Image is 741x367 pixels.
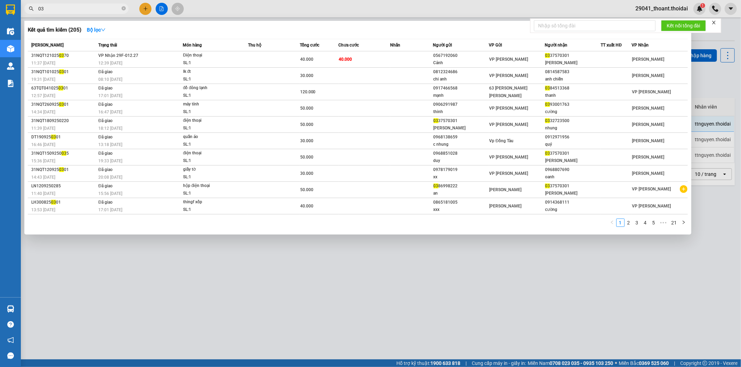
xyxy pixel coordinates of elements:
span: TT xuất HĐ [601,43,622,48]
div: 32723500 [545,117,600,125]
span: Trạng thái [98,43,117,48]
span: 16:47 [DATE] [98,110,122,114]
span: 03 [59,102,64,107]
span: [PERSON_NAME] [489,204,522,208]
li: 2 [625,219,633,227]
span: Đã giao [98,118,113,123]
span: VP Nhận 29F-012.27 [98,53,138,58]
div: 93001763 [545,101,600,108]
div: 37570301 [545,150,600,157]
div: 0968851028 [434,150,489,157]
span: search [29,6,34,11]
span: 03 [61,151,66,156]
span: Món hàng [183,43,202,48]
div: 31NQT260925 01 [31,101,96,108]
a: 5 [650,219,658,227]
span: 03 [51,200,56,205]
li: 4 [641,219,650,227]
span: VP [PERSON_NAME] [489,57,528,62]
span: VP [PERSON_NAME] [489,171,528,176]
span: 03 [59,167,64,172]
div: 0912971956 [545,134,600,141]
span: Vp Đồng Tàu [489,138,514,143]
span: Kết nối tổng đài [667,22,700,29]
div: điện thoại [183,150,235,157]
div: máy tính [183,101,235,108]
div: LH300825 01 [31,199,96,206]
div: SL: 1 [183,190,235,197]
span: 11:37 [DATE] [31,61,55,66]
span: Đã giao [98,102,113,107]
span: 11:39 [DATE] [31,126,55,131]
div: c nhung [434,141,489,148]
span: close-circle [122,6,126,12]
div: xx [434,173,489,181]
span: right [682,220,686,224]
span: 120.000 [300,89,316,94]
span: Người nhận [545,43,567,48]
span: 03 [434,183,438,188]
li: Next Page [680,219,688,227]
div: 0978179019 [434,166,489,173]
div: 0865181005 [434,199,489,206]
span: Đã giao [98,69,113,74]
span: 03 [58,86,63,91]
div: 0567192060 [434,52,489,59]
div: an [434,190,489,197]
span: 40.000 [300,57,313,62]
span: Tổng cước [300,43,320,48]
span: Chưa cước [338,43,359,48]
div: 0812324686 [434,68,489,76]
div: cường [545,108,600,116]
span: 17:01 [DATE] [98,93,122,98]
span: Đã giao [98,183,113,188]
strong: Bộ lọc [87,27,106,33]
div: thingf xốp [183,198,235,206]
span: 20:08 [DATE] [98,175,122,180]
div: nhung [545,125,600,132]
div: [PERSON_NAME] [545,59,600,67]
div: đồ đông lạnh [183,84,235,92]
span: Thu hộ [248,43,261,48]
span: close-circle [122,6,126,10]
span: 03 [545,151,550,156]
span: 12:39 [DATE] [98,61,122,66]
span: [PERSON_NAME] [632,138,665,143]
span: 15:36 [DATE] [31,159,55,163]
img: solution-icon [7,80,14,87]
div: cường [545,206,600,213]
button: Kết nối tổng đài [661,20,706,31]
span: 08:10 [DATE] [98,77,122,82]
span: 16:46 [DATE] [31,142,55,147]
div: DT190925 01 [31,134,96,141]
div: lk đt [183,68,235,76]
span: 13:53 [DATE] [31,207,55,212]
button: left [608,219,616,227]
span: [PERSON_NAME] [632,57,665,62]
span: 03 [545,102,550,107]
span: 03 [545,183,550,188]
span: 03 [545,118,550,123]
button: Bộ lọcdown [81,24,111,35]
div: 31NQT1809250220 [31,117,96,125]
span: [PERSON_NAME] [632,122,665,127]
span: left [610,220,614,224]
div: [PERSON_NAME] [434,125,489,132]
span: [PERSON_NAME] [489,187,522,192]
span: Đã giao [98,151,113,156]
div: xxx [434,206,489,213]
div: 31NQT120925 01 [31,166,96,173]
span: 03 [59,69,64,74]
div: LN1209250285 [31,182,96,190]
span: 50.000 [300,187,313,192]
img: warehouse-icon [7,62,14,70]
span: VP [PERSON_NAME] [632,89,671,94]
span: 18:12 [DATE] [98,126,122,131]
span: 50.000 [300,106,313,111]
div: [PERSON_NAME] [545,190,600,197]
span: ••• [658,219,669,227]
div: [PERSON_NAME] [545,157,600,164]
span: 03 [59,53,64,58]
div: SL: 1 [183,157,235,165]
div: 86998222 [434,182,489,190]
